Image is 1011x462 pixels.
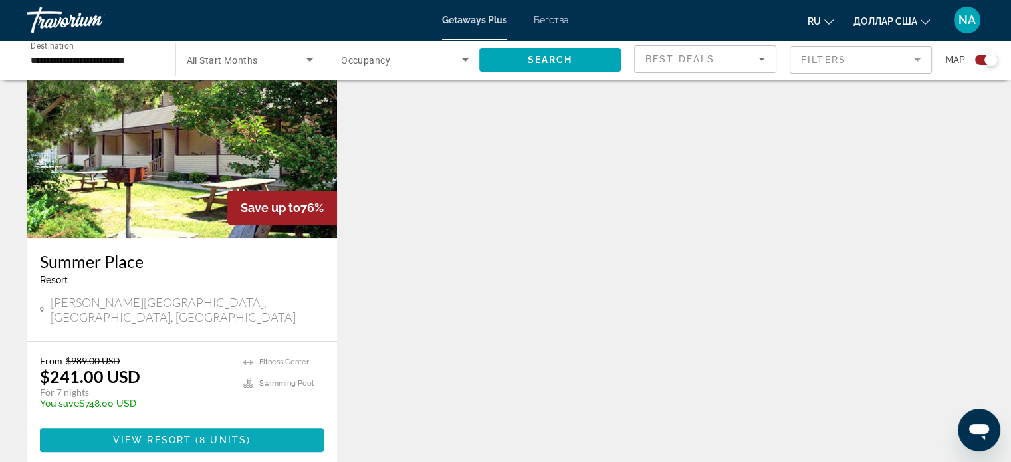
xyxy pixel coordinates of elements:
span: View Resort [113,435,191,445]
a: Травориум [27,3,160,37]
font: NA [958,13,976,27]
a: Getaways Plus [442,15,507,25]
div: 76% [227,191,337,225]
button: Search [479,48,621,72]
button: View Resort(8 units) [40,428,324,452]
img: 5100E01X.jpg [27,25,337,238]
button: Filter [790,45,932,74]
iframe: Кнопка для запуска окна обмена сообщениями [958,409,1000,451]
span: All Start Months [187,55,258,66]
span: Save up to [241,201,300,215]
span: 8 units [199,435,247,445]
p: For 7 nights [40,386,230,398]
span: $989.00 USD [66,355,120,366]
button: Меню пользователя [950,6,984,34]
font: ru [808,16,821,27]
span: Occupancy [341,55,390,66]
span: Resort [40,275,68,285]
span: ( ) [191,435,251,445]
span: You save [40,398,79,409]
a: Summer Place [40,251,324,271]
span: Fitness Center [259,358,309,366]
p: $748.00 USD [40,398,230,409]
a: Бегства [534,15,569,25]
p: $241.00 USD [40,366,140,386]
span: Map [945,51,965,69]
span: [PERSON_NAME][GEOGRAPHIC_DATA], [GEOGRAPHIC_DATA], [GEOGRAPHIC_DATA] [51,295,324,324]
span: Destination [31,41,74,50]
font: доллар США [853,16,917,27]
button: Изменить язык [808,11,834,31]
mat-select: Sort by [645,51,765,67]
span: Swimming Pool [259,379,314,388]
button: Изменить валюту [853,11,930,31]
span: Best Deals [645,54,715,64]
span: Search [527,55,572,65]
span: From [40,355,62,366]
